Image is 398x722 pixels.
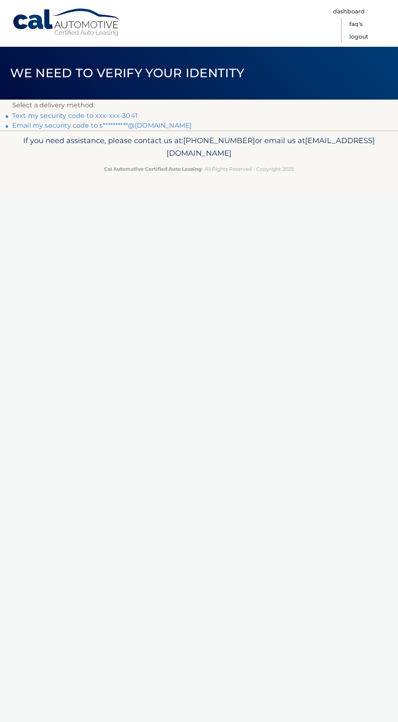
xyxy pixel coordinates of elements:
a: FAQ's [349,18,363,30]
span: [PHONE_NUMBER] [183,136,255,145]
p: Select a delivery method: [12,100,386,111]
a: Email my security code to s**********@[DOMAIN_NAME] [12,122,192,129]
span: We need to verify your identity [10,65,244,80]
strong: Cal Automotive Certified Auto Leasing [104,166,201,172]
a: Dashboard [333,5,365,18]
a: Logout [349,30,368,43]
p: If you need assistance, please contact us at: or email us at [12,134,386,160]
a: Text my security code to xxx-xxx-3041 [12,112,138,120]
p: - All Rights Reserved - Copyright 2025 [12,165,386,173]
a: Cal Automotive [12,8,122,37]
